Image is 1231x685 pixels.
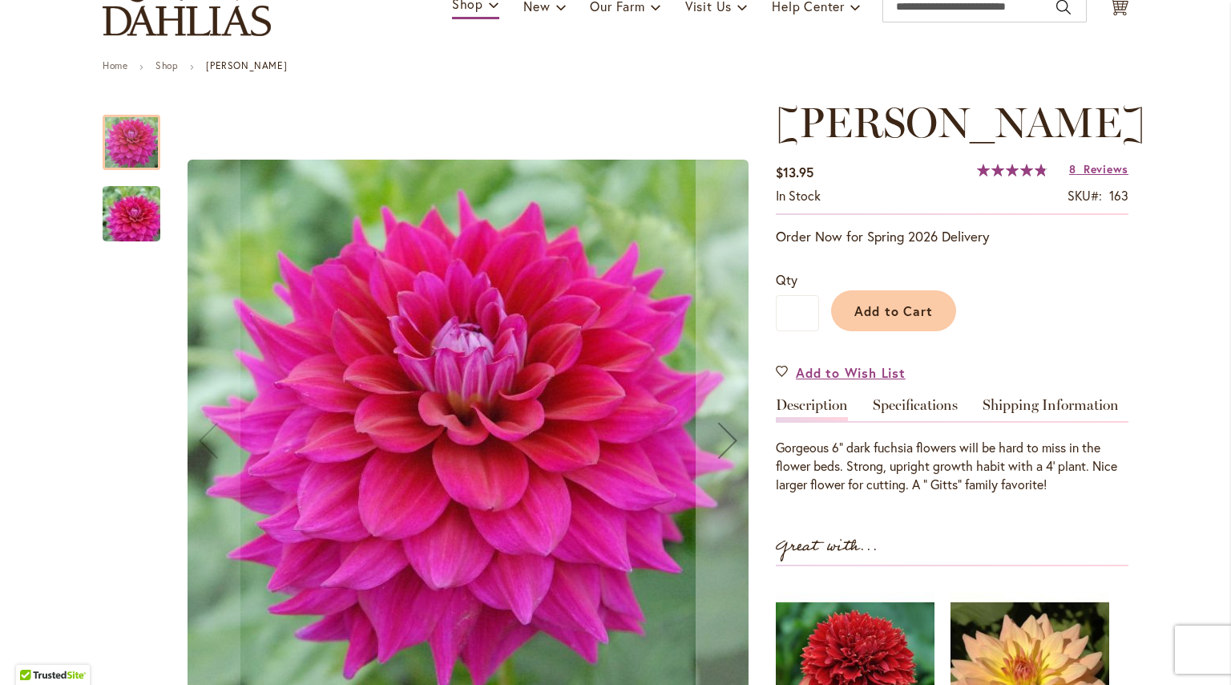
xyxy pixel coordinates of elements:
[74,176,189,253] img: CHLOE JANAE
[873,398,958,421] a: Specifications
[983,398,1119,421] a: Shipping Information
[1068,187,1102,204] strong: SKU
[776,187,821,205] div: Availability
[206,59,287,71] strong: [PERSON_NAME]
[776,533,878,560] strong: Great with...
[977,164,1047,176] div: 97%
[103,99,176,170] div: CHLOE JANAE
[103,59,127,71] a: Home
[103,170,160,241] div: CHLOE JANAE
[796,363,906,382] span: Add to Wish List
[831,290,956,331] button: Add to Cart
[776,363,906,382] a: Add to Wish List
[776,271,797,288] span: Qty
[1109,187,1128,205] div: 163
[1069,161,1076,176] span: 8
[776,97,1145,148] span: [PERSON_NAME]
[776,187,821,204] span: In stock
[12,628,57,673] iframe: Launch Accessibility Center
[776,164,813,180] span: $13.95
[776,439,1128,494] p: Gorgeous 6" dark fuchsia flowers will be hard to miss in the flower beds. Strong, upright growth ...
[776,398,1128,494] div: Detailed Product Info
[776,398,848,421] a: Description
[854,302,934,319] span: Add to Cart
[1069,161,1128,176] a: 8 Reviews
[776,227,1128,246] p: Order Now for Spring 2026 Delivery
[1084,161,1128,176] span: Reviews
[155,59,178,71] a: Shop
